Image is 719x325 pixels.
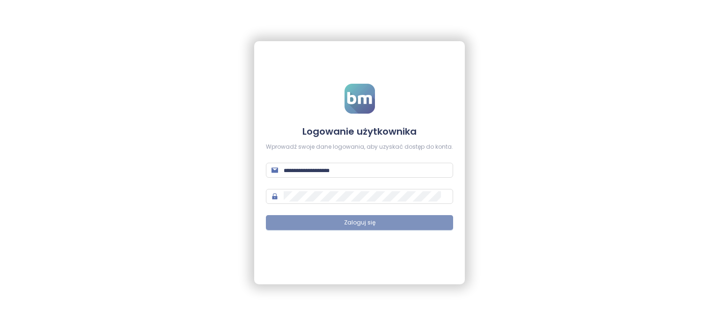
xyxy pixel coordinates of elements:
h4: Logowanie użytkownika [266,125,453,138]
span: Zaloguj się [344,218,375,227]
span: lock [271,193,278,200]
img: logo [345,84,375,114]
div: Wprowadź swoje dane logowania, aby uzyskać dostęp do konta. [266,143,453,152]
span: mail [271,167,278,173]
button: Zaloguj się [266,215,453,230]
